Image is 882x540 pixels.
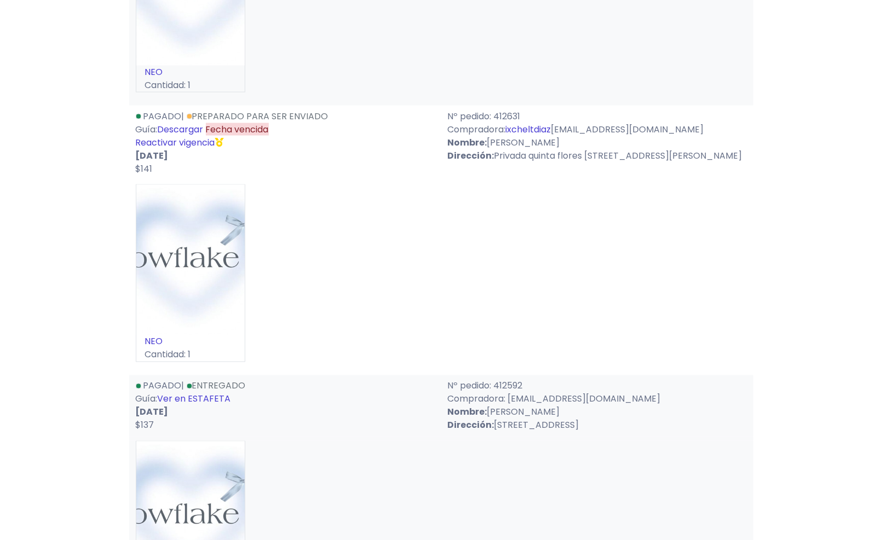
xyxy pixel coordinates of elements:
[145,66,163,78] a: NEO
[448,393,747,406] p: Compradora: [EMAIL_ADDRESS][DOMAIN_NAME]
[448,110,747,123] p: Nº pedido: 412631
[143,380,182,392] span: Pagado
[448,406,747,419] p: [PERSON_NAME]
[448,406,487,419] strong: Nombre:
[215,138,224,147] i: Feature Lolapay Pro
[136,185,245,335] img: small_1707839001949.jpeg
[136,136,215,149] a: Reactivar vigencia
[206,123,269,136] span: Fecha vencida
[187,110,328,123] a: Preparado para ser enviado
[136,419,154,432] span: $137
[129,110,441,176] div: | Guía:
[145,335,163,348] a: NEO
[448,380,747,393] p: Nº pedido: 412592
[143,110,182,123] span: Pagado
[136,406,435,419] p: [DATE]
[448,136,747,149] p: [PERSON_NAME]
[136,162,153,175] span: $141
[136,349,245,362] p: Cantidad: 1
[448,419,494,432] strong: Dirección:
[129,380,441,432] div: | Guía:
[136,149,435,162] p: [DATE]
[187,380,246,392] a: Entregado
[158,393,231,405] a: Ver en ESTAFETA
[448,123,747,136] p: Compradora: [EMAIL_ADDRESS][DOMAIN_NAME]
[448,419,747,432] p: [STREET_ADDRESS]
[448,149,494,162] strong: Dirección:
[506,123,551,136] a: ixcheltdiaz
[136,79,245,92] p: Cantidad: 1
[448,149,747,162] p: Privada quinta flores [STREET_ADDRESS][PERSON_NAME]
[448,136,487,149] strong: Nombre:
[158,123,204,136] a: Descargar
